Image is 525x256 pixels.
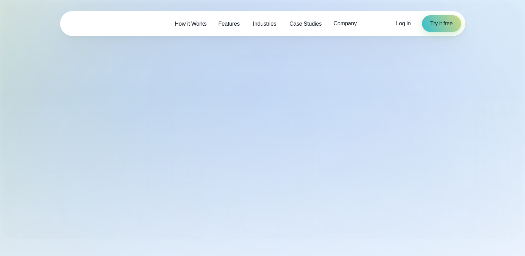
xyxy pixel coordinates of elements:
a: How it Works [169,17,213,31]
span: Log in [396,20,410,26]
span: How it Works [175,20,207,28]
span: Try it free [430,19,453,28]
a: Case Studies [283,17,328,31]
span: Features [218,20,240,28]
span: Case Studies [289,20,322,28]
span: Company [333,19,357,28]
a: Log in [396,19,410,28]
a: Try it free [422,15,461,32]
span: Industries [253,20,276,28]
